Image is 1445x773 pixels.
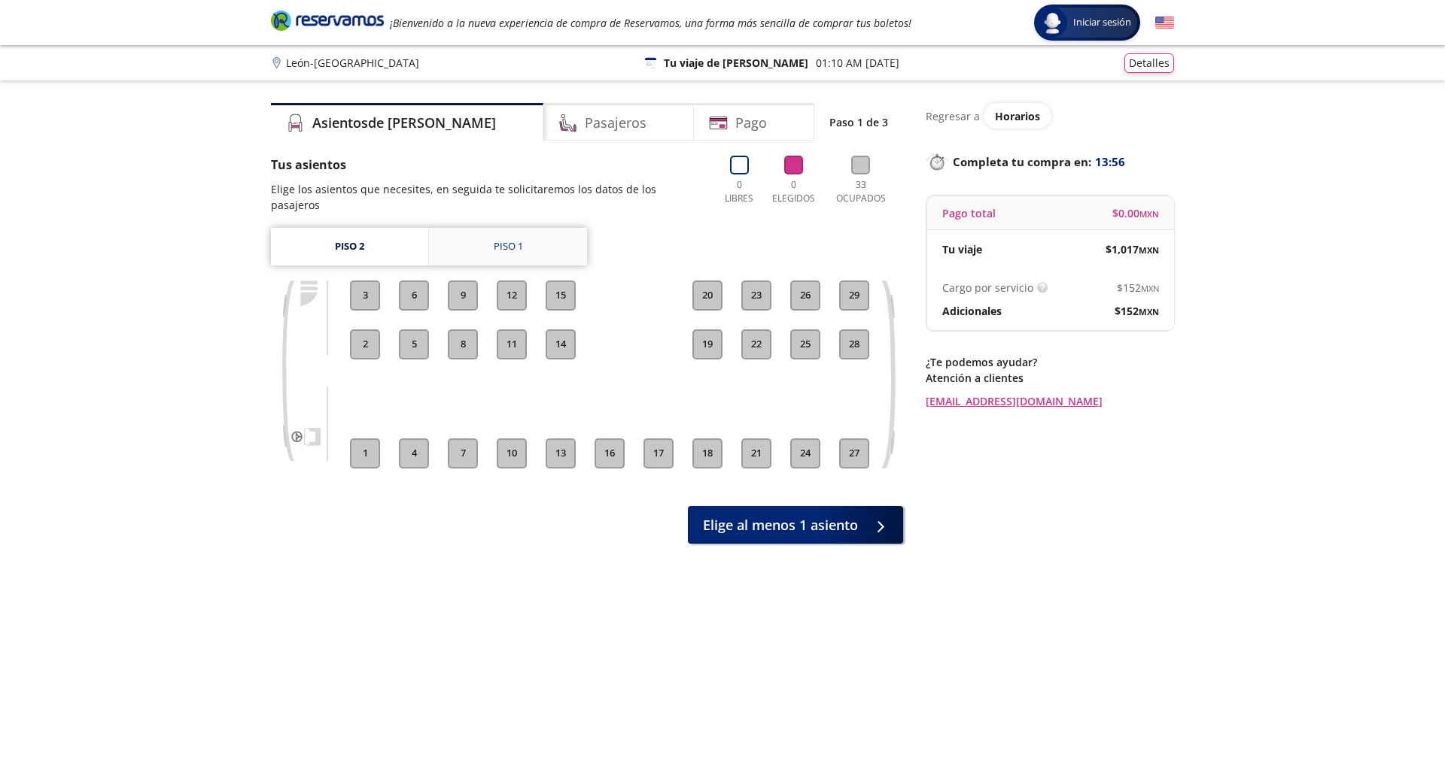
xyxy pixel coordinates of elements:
[1139,208,1159,220] small: MXN
[741,329,771,359] button: 22
[1155,14,1174,32] button: English
[1139,306,1159,317] small: MXN
[399,329,429,359] button: 5
[399,280,429,311] button: 6
[1117,280,1159,296] span: $ 152
[692,329,722,359] button: 19
[595,438,625,468] button: 16
[271,156,706,174] p: Tus asientos
[926,151,1174,172] p: Completa tu compra en :
[741,280,771,311] button: 23
[1106,241,1159,257] span: $ 1,017
[721,178,757,205] p: 0 Libres
[546,329,576,359] button: 14
[448,438,478,468] button: 7
[942,280,1033,296] p: Cargo por servicio
[448,280,478,311] button: 9
[829,114,888,130] p: Paso 1 de 3
[546,438,576,468] button: 13
[839,280,869,311] button: 29
[350,329,380,359] button: 2
[926,108,980,124] p: Regresar a
[271,181,706,213] p: Elige los asientos que necesites, en seguida te solicitaremos los datos de los pasajeros
[271,228,428,265] a: Piso 2
[448,329,478,359] button: 8
[1124,53,1174,73] button: Detalles
[768,178,819,205] p: 0 Elegidos
[942,241,982,257] p: Tu viaje
[271,9,384,32] i: Brand Logo
[741,438,771,468] button: 21
[1095,153,1125,171] span: 13:56
[497,280,527,311] button: 12
[790,329,820,359] button: 25
[429,228,587,265] a: Piso 1
[643,438,674,468] button: 17
[1112,205,1159,221] span: $ 0.00
[1067,15,1137,30] span: Iniciar sesión
[1358,686,1430,758] iframe: Messagebird Livechat Widget
[926,393,1174,409] a: [EMAIL_ADDRESS][DOMAIN_NAME]
[1115,303,1159,319] span: $ 152
[271,9,384,36] a: Brand Logo
[497,438,527,468] button: 10
[350,280,380,311] button: 3
[942,205,996,221] p: Pago total
[688,506,903,544] button: Elige al menos 1 asiento
[703,515,858,535] span: Elige al menos 1 asiento
[926,370,1174,386] p: Atención a clientes
[790,280,820,311] button: 26
[390,16,911,30] em: ¡Bienvenido a la nueva experiencia de compra de Reservamos, una forma más sencilla de comprar tus...
[286,55,419,71] p: León - [GEOGRAPHIC_DATA]
[692,438,722,468] button: 18
[790,438,820,468] button: 24
[350,438,380,468] button: 1
[1139,244,1159,256] small: MXN
[399,438,429,468] button: 4
[839,329,869,359] button: 28
[816,55,899,71] p: 01:10 AM [DATE]
[995,109,1040,123] span: Horarios
[546,280,576,311] button: 15
[839,438,869,468] button: 27
[312,113,496,133] h4: Asientos de [PERSON_NAME]
[926,103,1174,129] div: Regresar a ver horarios
[585,113,646,133] h4: Pasajeros
[497,329,527,359] button: 11
[664,55,808,71] p: Tu viaje de [PERSON_NAME]
[830,178,893,205] p: 33 Ocupados
[692,280,722,311] button: 20
[926,354,1174,370] p: ¿Te podemos ayudar?
[494,239,523,254] div: Piso 1
[942,303,1002,319] p: Adicionales
[735,113,767,133] h4: Pago
[1141,283,1159,294] small: MXN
